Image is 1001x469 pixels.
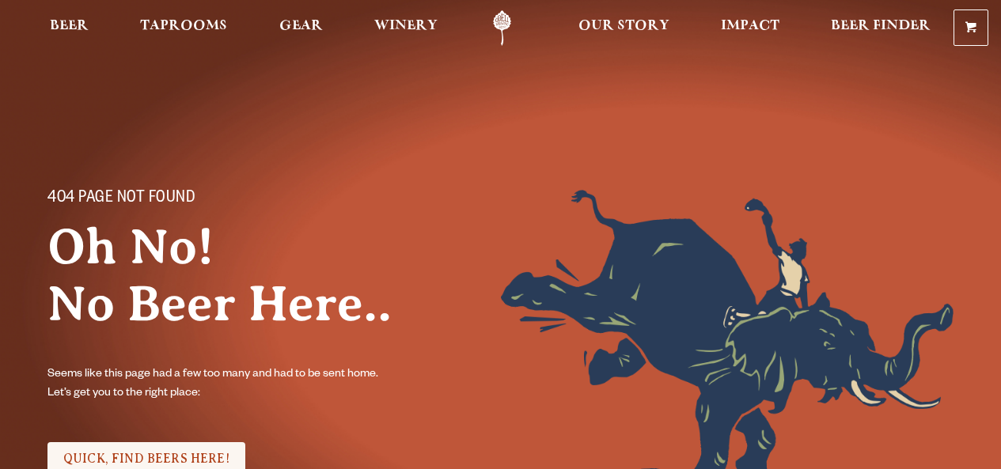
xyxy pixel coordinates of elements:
a: Our Story [568,10,680,46]
a: Odell Home [472,10,532,46]
span: Beer Finder [831,20,931,32]
span: Winery [374,20,438,32]
span: Gear [279,20,323,32]
a: Beer [40,10,99,46]
span: QUICK, FIND BEERS HERE! [63,452,229,466]
a: Taprooms [130,10,237,46]
span: Impact [721,20,779,32]
span: Taprooms [140,20,227,32]
p: 404 PAGE NOT FOUND [47,190,396,209]
a: Winery [364,10,448,46]
h2: Oh No! No Beer Here.. [47,218,427,332]
a: Beer Finder [821,10,941,46]
p: Seems like this page had a few too many and had to be sent home. Let’s get you to the right place: [47,365,396,403]
span: Our Story [578,20,669,32]
span: Beer [50,20,89,32]
a: Gear [269,10,333,46]
a: Impact [711,10,790,46]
